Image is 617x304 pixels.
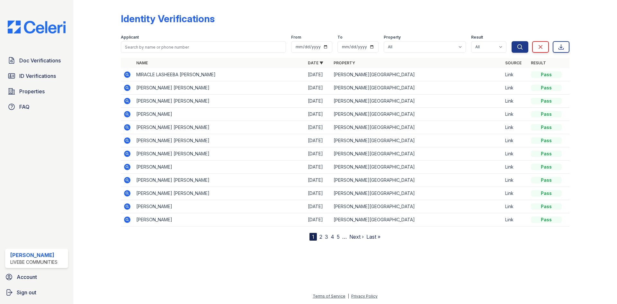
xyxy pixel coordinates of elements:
td: Link [503,174,528,187]
td: Link [503,95,528,108]
a: Sign out [3,286,71,299]
img: CE_Logo_Blue-a8612792a0a2168367f1c8372b55b34899dd931a85d93a1a3d3e32e68fde9ad4.png [3,21,71,33]
span: Doc Verifications [19,57,61,64]
div: LiveBe Communities [10,259,58,265]
a: Property [334,60,355,65]
td: [PERSON_NAME][GEOGRAPHIC_DATA] [331,108,503,121]
div: Pass [531,151,562,157]
a: Next › [349,234,364,240]
td: [DATE] [305,81,331,95]
td: [PERSON_NAME] [PERSON_NAME] [134,187,305,200]
a: 3 [325,234,328,240]
td: [PERSON_NAME][GEOGRAPHIC_DATA] [331,68,503,81]
label: Property [384,35,401,40]
span: FAQ [19,103,30,111]
div: Pass [531,203,562,210]
td: [PERSON_NAME][GEOGRAPHIC_DATA] [331,134,503,147]
td: Link [503,68,528,81]
td: MIRACLE LASHEEBA [PERSON_NAME] [134,68,305,81]
span: Sign out [17,289,36,296]
a: Doc Verifications [5,54,68,67]
td: [PERSON_NAME] [PERSON_NAME] [134,134,305,147]
div: Pass [531,124,562,131]
a: Result [531,60,546,65]
td: [PERSON_NAME][GEOGRAPHIC_DATA] [331,200,503,213]
label: To [337,35,343,40]
td: Link [503,187,528,200]
td: [PERSON_NAME] [134,108,305,121]
td: [PERSON_NAME] [134,213,305,226]
td: [DATE] [305,121,331,134]
label: Applicant [121,35,139,40]
label: From [291,35,301,40]
td: [DATE] [305,213,331,226]
a: Last » [366,234,380,240]
a: Source [505,60,522,65]
div: Pass [531,137,562,144]
td: [PERSON_NAME] [134,161,305,174]
td: [PERSON_NAME][GEOGRAPHIC_DATA] [331,161,503,174]
a: Name [136,60,148,65]
div: Pass [531,164,562,170]
td: [PERSON_NAME] [PERSON_NAME] [134,147,305,161]
td: [PERSON_NAME] [PERSON_NAME] [134,121,305,134]
div: Pass [531,177,562,183]
td: [DATE] [305,134,331,147]
td: [DATE] [305,187,331,200]
a: ID Verifications [5,69,68,82]
td: [PERSON_NAME][GEOGRAPHIC_DATA] [331,187,503,200]
td: [DATE] [305,161,331,174]
div: Pass [531,190,562,197]
a: Date ▼ [308,60,323,65]
td: [DATE] [305,108,331,121]
div: Pass [531,98,562,104]
td: [PERSON_NAME][GEOGRAPHIC_DATA] [331,147,503,161]
td: [PERSON_NAME] [PERSON_NAME] [134,95,305,108]
label: Result [471,35,483,40]
div: Pass [531,111,562,117]
a: Account [3,271,71,283]
td: Link [503,161,528,174]
span: Account [17,273,37,281]
a: 5 [337,234,340,240]
td: Link [503,121,528,134]
a: 2 [319,234,322,240]
span: Properties [19,88,45,95]
a: Privacy Policy [351,294,378,299]
td: [PERSON_NAME] [PERSON_NAME] [134,174,305,187]
td: [PERSON_NAME][GEOGRAPHIC_DATA] [331,174,503,187]
div: Pass [531,85,562,91]
td: [DATE] [305,68,331,81]
td: Link [503,213,528,226]
span: … [342,233,347,241]
div: 1 [309,233,317,241]
td: [PERSON_NAME] [PERSON_NAME] [134,81,305,95]
div: Pass [531,216,562,223]
td: Link [503,147,528,161]
td: [PERSON_NAME][GEOGRAPHIC_DATA] [331,121,503,134]
td: [PERSON_NAME][GEOGRAPHIC_DATA] [331,81,503,95]
td: Link [503,81,528,95]
a: FAQ [5,100,68,113]
td: [PERSON_NAME] [134,200,305,213]
div: Pass [531,71,562,78]
div: Identity Verifications [121,13,215,24]
td: [DATE] [305,174,331,187]
div: | [348,294,349,299]
td: Link [503,134,528,147]
a: Terms of Service [313,294,345,299]
a: Properties [5,85,68,98]
input: Search by name or phone number [121,41,286,53]
span: ID Verifications [19,72,56,80]
td: [DATE] [305,200,331,213]
td: Link [503,108,528,121]
td: [DATE] [305,95,331,108]
a: 4 [331,234,334,240]
td: Link [503,200,528,213]
td: [PERSON_NAME][GEOGRAPHIC_DATA] [331,213,503,226]
td: [PERSON_NAME][GEOGRAPHIC_DATA] [331,95,503,108]
div: [PERSON_NAME] [10,251,58,259]
td: [DATE] [305,147,331,161]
